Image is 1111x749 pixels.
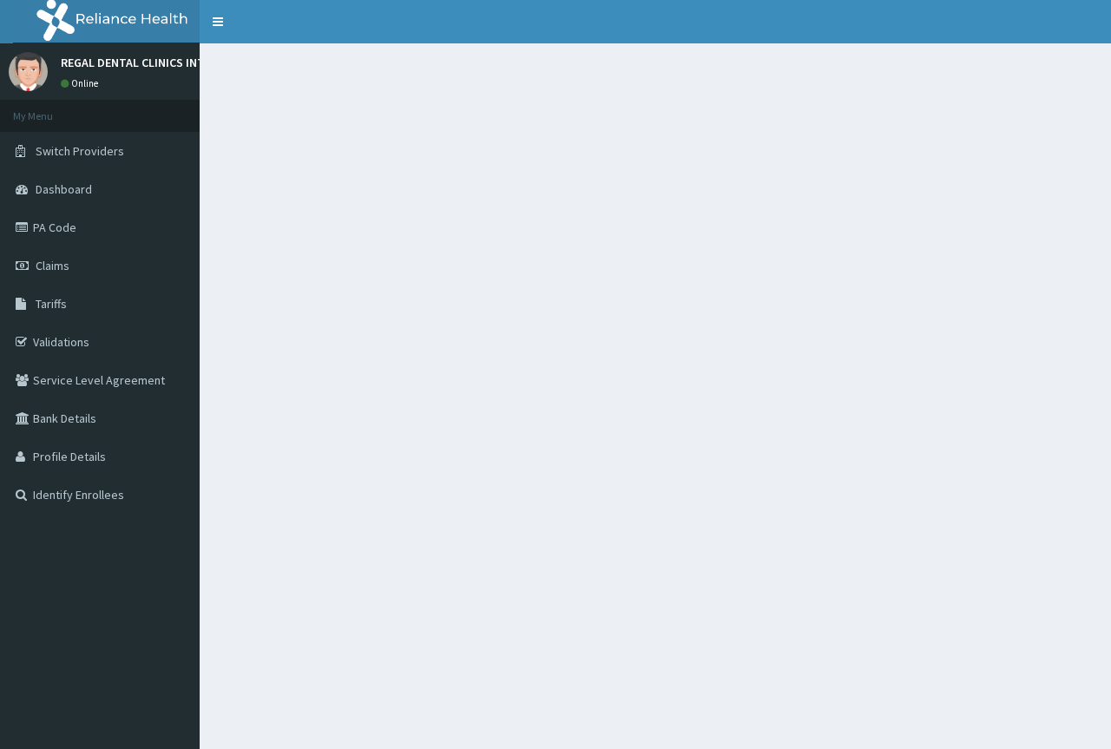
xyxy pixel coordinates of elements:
span: Tariffs [36,296,67,312]
img: User Image [9,52,48,91]
span: Dashboard [36,181,92,197]
span: Claims [36,258,69,273]
p: REGAL DENTAL CLINICS INTL [61,56,211,69]
a: Online [61,77,102,89]
span: Switch Providers [36,143,124,159]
